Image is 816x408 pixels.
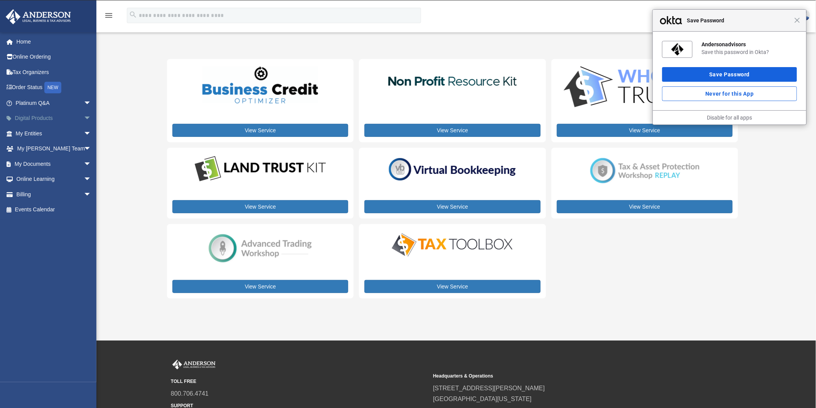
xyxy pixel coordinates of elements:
a: 800.706.4741 [171,390,209,397]
span: Close [794,17,800,23]
span: arrow_drop_down [84,156,99,172]
a: menu [104,13,113,20]
a: My [PERSON_NAME] Teamarrow_drop_down [5,141,103,157]
a: Platinum Q&Aarrow_drop_down [5,95,103,111]
a: View Service [172,124,348,137]
a: View Service [364,200,540,213]
a: View Service [557,124,733,137]
a: View Service [557,200,733,213]
a: Order StatusNEW [5,80,103,96]
div: NEW [44,82,61,93]
i: menu [104,11,113,20]
span: arrow_drop_down [84,172,99,187]
a: Online Ordering [5,49,103,65]
a: View Service [364,124,540,137]
a: My Entitiesarrow_drop_down [5,126,103,141]
a: My Documentsarrow_drop_down [5,156,103,172]
a: Disable for all apps [707,115,752,121]
img: 4PzD8dJDNrIqu0IAAAAABJRU5ErkJggg== [671,43,684,56]
small: Headquarters & Operations [433,372,690,380]
i: search [129,10,137,19]
button: Save Password [662,67,797,82]
img: Anderson Advisors Platinum Portal [3,9,73,24]
span: arrow_drop_down [84,187,99,202]
span: arrow_drop_down [84,126,99,142]
a: Digital Productsarrow_drop_down [5,111,103,126]
span: arrow_drop_down [84,111,99,126]
div: Andersonadvisors [702,41,797,48]
a: View Service [364,280,540,293]
a: View Service [172,280,348,293]
span: arrow_drop_down [84,95,99,111]
button: Never for this App [662,86,797,101]
span: Save Password [683,16,794,25]
a: Home [5,34,103,49]
a: Events Calendar [5,202,103,217]
a: [GEOGRAPHIC_DATA][US_STATE] [433,396,532,402]
a: Online Learningarrow_drop_down [5,172,103,187]
a: [STREET_ADDRESS][PERSON_NAME] [433,385,545,391]
a: Tax Organizers [5,64,103,80]
span: arrow_drop_down [84,141,99,157]
img: Anderson Advisors Platinum Portal [171,360,217,370]
div: Save this password in Okta? [702,49,797,56]
small: TOLL FREE [171,378,428,386]
a: View Service [172,200,348,213]
a: Billingarrow_drop_down [5,187,103,202]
